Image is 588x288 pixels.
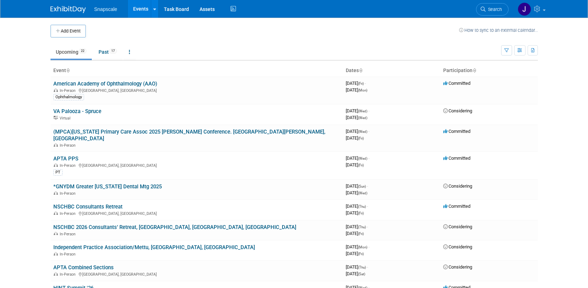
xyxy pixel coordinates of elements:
a: VA Palooza - Spruce [53,108,101,114]
span: - [365,81,366,86]
img: ExhibitDay [51,6,86,13]
div: Ophthalmology [53,94,84,100]
span: Committed [443,155,470,161]
span: (Fri) [358,232,364,236]
span: Considering [443,108,472,113]
img: In-Person Event [54,143,58,147]
a: NSCHBC Consultants Retreat [53,204,123,210]
img: Jennifer Benedict [518,2,531,16]
span: In-Person [60,211,78,216]
a: Search [476,3,509,16]
span: (Fri) [358,82,364,86]
a: Sort by Participation Type [473,67,476,73]
span: (Wed) [358,130,367,134]
th: Dates [343,65,440,77]
span: - [367,264,368,270]
span: [DATE] [346,210,364,216]
span: (Mon) [358,88,367,92]
span: [DATE] [346,231,364,236]
span: In-Person [60,143,78,148]
span: - [367,224,368,229]
span: [DATE] [346,162,364,167]
span: [DATE] [346,87,367,93]
span: In-Person [60,272,78,277]
span: Virtual [60,116,72,121]
a: APTA Combined Sections [53,264,114,271]
span: Considering [443,244,472,249]
span: [DATE] [346,271,365,276]
span: [DATE] [346,190,367,195]
a: How to sync to an external calendar... [459,28,538,33]
span: (Wed) [358,116,367,120]
a: Past17 [93,45,122,59]
span: (Sun) [358,184,366,188]
a: Upcoming22 [51,45,92,59]
span: Committed [443,81,470,86]
span: (Fri) [358,252,364,256]
img: In-Person Event [54,211,58,215]
a: Sort by Start Date [359,67,362,73]
span: (Wed) [358,191,367,195]
span: [DATE] [346,108,369,113]
img: In-Person Event [54,88,58,92]
span: 22 [79,48,87,54]
span: Considering [443,264,472,270]
span: Snapscale [94,6,117,12]
span: Considering [443,224,472,229]
th: Event [51,65,343,77]
span: - [368,155,369,161]
span: Search [486,7,502,12]
img: In-Person Event [54,191,58,195]
span: - [367,204,368,209]
span: In-Person [60,88,78,93]
a: Independent Practice Association/Mettu, [GEOGRAPHIC_DATA], [GEOGRAPHIC_DATA] [53,244,255,251]
span: (Sat) [358,272,365,276]
span: Committed [443,204,470,209]
span: [DATE] [346,183,368,189]
span: (Wed) [358,157,367,160]
span: (Thu) [358,225,366,229]
span: In-Person [60,191,78,196]
span: [DATE] [346,224,368,229]
button: Add Event [51,25,86,37]
span: [DATE] [346,251,364,256]
span: (Fri) [358,163,364,167]
span: (Thu) [358,265,366,269]
th: Participation [440,65,538,77]
span: [DATE] [346,155,369,161]
span: Committed [443,129,470,134]
span: [DATE] [346,204,368,209]
span: [DATE] [346,135,364,141]
span: (Fri) [358,136,364,140]
a: Sort by Event Name [66,67,70,73]
div: [GEOGRAPHIC_DATA], [GEOGRAPHIC_DATA] [53,87,340,93]
span: In-Person [60,232,78,236]
span: (Fri) [358,211,364,215]
span: [DATE] [346,81,366,86]
span: In-Person [60,163,78,168]
a: (MPCA)[US_STATE] Primary Care Assoc 2025 [PERSON_NAME] Conference. [GEOGRAPHIC_DATA][PERSON_NAME]... [53,129,325,142]
span: - [367,183,368,189]
img: In-Person Event [54,252,58,255]
span: [DATE] [346,129,369,134]
span: [DATE] [346,244,369,249]
img: In-Person Event [54,163,58,167]
span: (Wed) [358,109,367,113]
img: In-Person Event [54,232,58,235]
a: American Academy of Ophthalmology (AAO) [53,81,157,87]
div: [GEOGRAPHIC_DATA], [GEOGRAPHIC_DATA] [53,271,340,277]
span: [DATE] [346,264,368,270]
div: [GEOGRAPHIC_DATA], [GEOGRAPHIC_DATA] [53,210,340,216]
a: *GNYDM Greater [US_STATE] Dental Mtg 2025 [53,183,162,190]
span: [DATE] [346,115,367,120]
span: Considering [443,183,472,189]
div: [GEOGRAPHIC_DATA], [GEOGRAPHIC_DATA] [53,162,340,168]
span: - [368,108,369,113]
span: (Thu) [358,205,366,208]
div: PT [53,169,63,176]
img: In-Person Event [54,272,58,276]
a: NSCHBC 2026 Consultants’ Retreat, [GEOGRAPHIC_DATA], [GEOGRAPHIC_DATA], [GEOGRAPHIC_DATA] [53,224,296,230]
span: - [368,129,369,134]
span: - [368,244,369,249]
span: In-Person [60,252,78,257]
